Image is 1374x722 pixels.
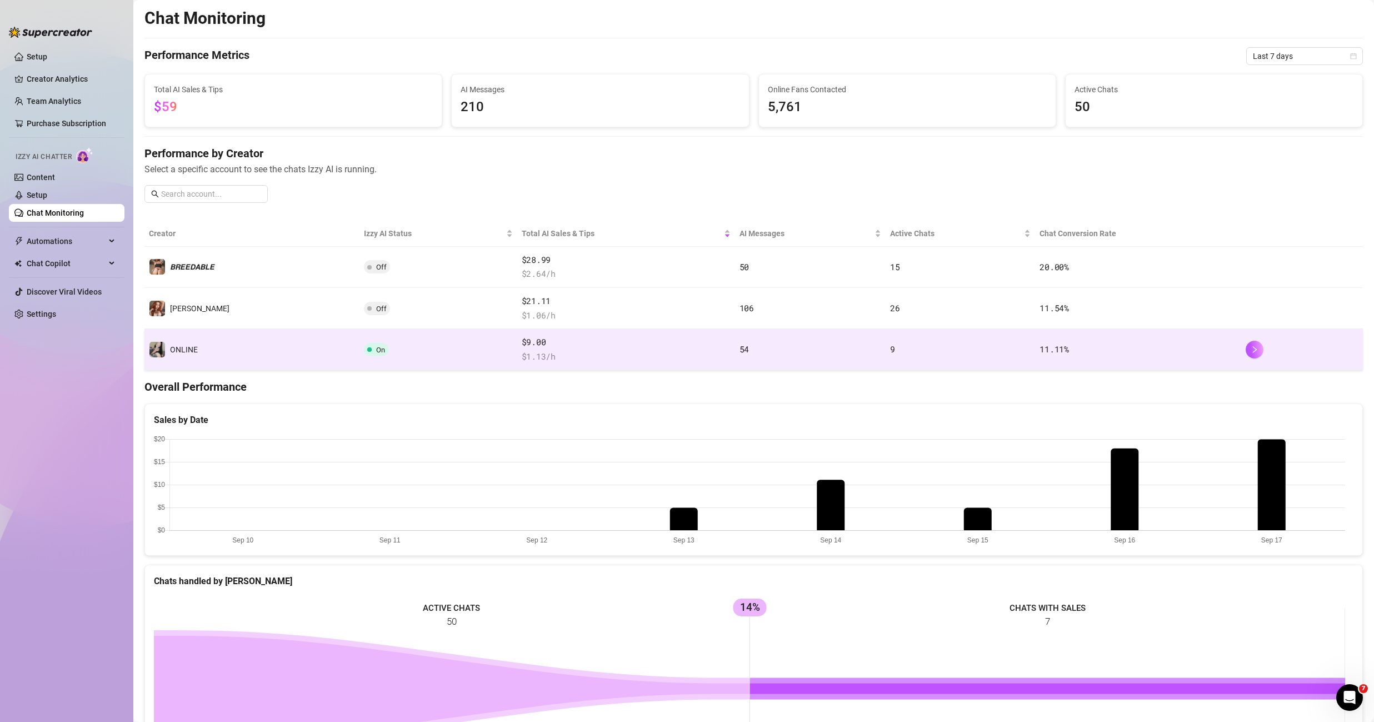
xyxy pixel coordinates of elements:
a: Chat Monitoring [27,208,84,217]
input: Search account... [161,188,261,200]
span: [PERSON_NAME] [170,304,229,313]
th: Chat Conversion Rate [1035,221,1241,247]
a: Discover Viral Videos [27,287,102,296]
span: Izzy AI Chatter [16,152,72,162]
span: 15 [890,261,900,272]
img: 𝘽𝙍𝙀𝙀𝘿𝘼𝘽𝙇𝙀 [149,259,165,275]
span: Active Chats [890,227,1022,240]
img: 𝘼𝙇𝙄𝘾𝙀 [149,301,165,316]
span: 106 [740,302,754,313]
a: Content [27,173,55,182]
a: Setup [27,191,47,200]
a: Purchase Subscription [27,114,116,132]
th: Creator [144,221,359,247]
span: search [151,190,159,198]
span: right [1251,346,1258,353]
a: Settings [27,310,56,318]
span: Last 7 days [1253,48,1356,64]
button: right [1246,341,1263,358]
img: ONLINE [149,342,165,357]
span: 50 [740,261,749,272]
span: $ 1.13 /h [522,350,731,364]
span: Automations [27,232,106,250]
span: calendar [1350,53,1357,59]
span: 11.54 % [1040,302,1068,313]
span: Total AI Sales & Tips [154,83,433,96]
span: Izzy AI Status [364,227,504,240]
th: AI Messages [735,221,886,247]
span: ONLINE [170,345,198,354]
img: AI Chatter [76,147,93,163]
div: Sales by Date [154,413,1353,427]
span: $21.11 [522,295,731,308]
span: 7 [1359,684,1368,693]
span: Off [376,305,387,313]
th: Total AI Sales & Tips [517,221,735,247]
span: Chat Copilot [27,255,106,272]
a: Creator Analytics [27,70,116,88]
span: Off [376,263,387,271]
span: Total AI Sales & Tips [522,227,722,240]
span: AI Messages [740,227,873,240]
span: $ 1.06 /h [522,309,731,322]
span: 26 [890,302,900,313]
span: $ 2.64 /h [522,267,731,281]
span: 11.11 % [1040,343,1068,355]
a: Setup [27,52,47,61]
span: $59 [154,99,177,114]
span: AI Messages [461,83,740,96]
span: On [376,346,385,354]
span: Select a specific account to see the chats Izzy AI is running. [144,162,1363,176]
span: 9 [890,343,895,355]
h4: Overall Performance [144,379,1363,395]
th: Active Chats [886,221,1035,247]
h4: Performance by Creator [144,146,1363,161]
span: $28.99 [522,253,731,267]
span: Active Chats [1075,83,1353,96]
h4: Performance Metrics [144,47,249,65]
img: Chat Copilot [14,260,22,267]
img: logo-BBDzfeDw.svg [9,27,92,38]
span: 210 [461,97,740,118]
a: Team Analytics [27,97,81,106]
span: 54 [740,343,749,355]
span: thunderbolt [14,237,23,246]
span: $9.00 [522,336,731,349]
h2: Chat Monitoring [144,8,266,29]
span: 50 [1075,97,1353,118]
span: Online Fans Contacted [768,83,1047,96]
div: Chats handled by [PERSON_NAME] [154,574,1353,588]
span: 20.00 % [1040,261,1068,272]
span: 𝘽𝙍𝙀𝙀𝘿𝘼𝘽𝙇𝙀 [170,262,214,271]
span: 5,761 [768,97,1047,118]
th: Izzy AI Status [359,221,517,247]
iframe: Intercom live chat [1336,684,1363,711]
